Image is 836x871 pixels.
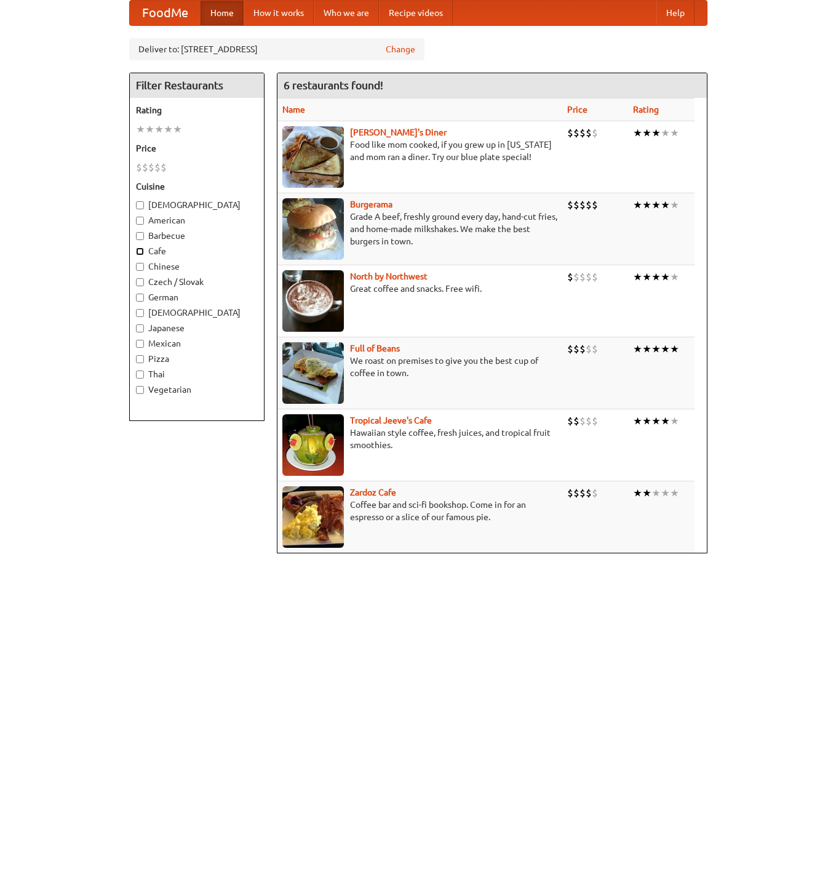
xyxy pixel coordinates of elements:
[282,355,557,379] p: We roast on premises to give you the best cup of coffee in town.
[136,383,258,396] label: Vegetarian
[136,371,144,379] input: Thai
[642,486,651,500] li: ★
[579,486,586,500] li: $
[670,198,679,212] li: ★
[136,355,144,363] input: Pizza
[314,1,379,25] a: Who we are
[567,270,573,284] li: $
[136,142,258,155] h5: Price
[136,247,144,255] input: Cafe
[136,201,144,209] input: [DEMOGRAPHIC_DATA]
[350,415,432,425] a: Tropical Jeeve's Cafe
[282,105,305,114] a: Name
[586,342,592,356] li: $
[567,126,573,140] li: $
[350,343,400,353] b: Full of Beans
[633,105,659,114] a: Rating
[145,122,154,136] li: ★
[592,342,598,356] li: $
[661,414,670,428] li: ★
[136,245,258,257] label: Cafe
[567,342,573,356] li: $
[592,414,598,428] li: $
[282,198,344,260] img: burgerama.jpg
[136,337,258,350] label: Mexican
[161,161,167,174] li: $
[164,122,173,136] li: ★
[282,414,344,476] img: jeeves.jpg
[573,414,579,428] li: $
[350,271,428,281] a: North by Northwest
[651,126,661,140] li: ★
[661,126,670,140] li: ★
[573,270,579,284] li: $
[130,1,201,25] a: FoodMe
[136,386,144,394] input: Vegetarian
[136,232,144,240] input: Barbecue
[136,214,258,227] label: American
[573,486,579,500] li: $
[173,122,182,136] li: ★
[136,307,258,319] label: [DEMOGRAPHIC_DATA]
[350,127,447,137] a: [PERSON_NAME]'s Diner
[154,161,161,174] li: $
[282,211,557,247] p: Grade A beef, freshly ground every day, hand-cut fries, and home-made milkshakes. We make the bes...
[136,368,258,380] label: Thai
[142,161,148,174] li: $
[633,270,642,284] li: ★
[670,486,679,500] li: ★
[282,342,344,404] img: beans.jpg
[573,342,579,356] li: $
[350,488,396,497] a: Zardoz Cafe
[579,414,586,428] li: $
[670,126,679,140] li: ★
[379,1,453,25] a: Recipe videos
[633,126,642,140] li: ★
[567,486,573,500] li: $
[670,414,679,428] li: ★
[642,126,651,140] li: ★
[386,43,415,55] a: Change
[136,199,258,211] label: [DEMOGRAPHIC_DATA]
[651,414,661,428] li: ★
[579,342,586,356] li: $
[282,486,344,548] img: zardoz.jpg
[592,126,598,140] li: $
[282,138,557,163] p: Food like mom cooked, if you grew up in [US_STATE] and mom ran a diner. Try our blue plate special!
[586,414,592,428] li: $
[633,198,642,212] li: ★
[651,342,661,356] li: ★
[154,122,164,136] li: ★
[661,486,670,500] li: ★
[129,38,424,60] div: Deliver to: [STREET_ADDRESS]
[579,270,586,284] li: $
[633,342,642,356] li: ★
[642,198,651,212] li: ★
[136,217,144,225] input: American
[136,324,144,332] input: Japanese
[573,198,579,212] li: $
[136,260,258,273] label: Chinese
[136,276,258,288] label: Czech / Slovak
[586,198,592,212] li: $
[592,486,598,500] li: $
[136,122,145,136] li: ★
[642,414,651,428] li: ★
[136,278,144,286] input: Czech / Slovak
[642,270,651,284] li: ★
[282,427,557,451] p: Hawaiian style coffee, fresh juices, and tropical fruit smoothies.
[573,126,579,140] li: $
[136,309,144,317] input: [DEMOGRAPHIC_DATA]
[592,198,598,212] li: $
[136,161,142,174] li: $
[136,340,144,348] input: Mexican
[136,322,258,334] label: Japanese
[567,105,587,114] a: Price
[282,499,557,523] p: Coffee bar and sci-fi bookshop. Come in for an espresso or a slice of our famous pie.
[136,180,258,193] h5: Cuisine
[567,414,573,428] li: $
[633,486,642,500] li: ★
